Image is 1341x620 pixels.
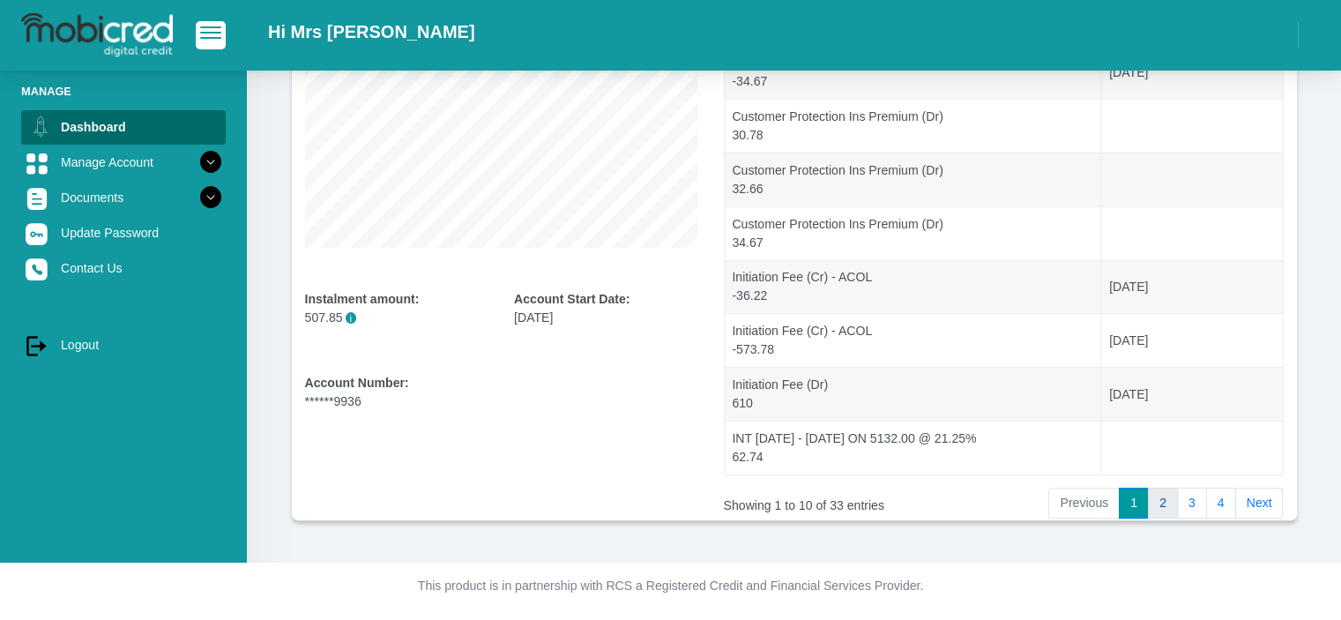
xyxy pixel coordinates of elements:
[21,110,226,144] a: Dashboard
[305,292,420,306] b: Instalment amount:
[1148,488,1178,519] a: 2
[514,292,630,306] b: Account Start Date:
[1101,45,1282,99] td: [DATE]
[725,260,1102,314] td: Initiation Fee (Cr) - ACOL -36.22
[725,421,1102,474] td: INT [DATE] - [DATE] ON 5132.00 @ 21.25% 62.74
[21,181,226,214] a: Documents
[1177,488,1207,519] a: 3
[21,251,226,285] a: Contact Us
[1101,260,1282,314] td: [DATE]
[725,45,1102,99] td: Customer Protection Ins Premium (Cr) - ACOL -34.67
[1101,313,1282,367] td: [DATE]
[725,313,1102,367] td: Initiation Fee (Cr) - ACOL -573.78
[21,83,226,100] li: Manage
[1101,367,1282,421] td: [DATE]
[305,376,409,390] b: Account Number:
[725,367,1102,421] td: Initiation Fee (Dr) 610
[21,328,226,362] a: Logout
[21,13,173,57] img: logo-mobicred.svg
[514,290,697,327] div: [DATE]
[725,153,1102,206] td: Customer Protection Ins Premium (Dr) 32.66
[1206,488,1236,519] a: 4
[21,216,226,250] a: Update Password
[182,577,1160,595] p: This product is in partnership with RCS a Registered Credit and Financial Services Provider.
[725,99,1102,153] td: Customer Protection Ins Premium (Dr) 30.78
[305,309,488,327] p: 507.85
[346,312,357,324] span: i
[1235,488,1284,519] a: Next
[725,206,1102,260] td: Customer Protection Ins Premium (Dr) 34.67
[724,486,942,515] div: Showing 1 to 10 of 33 entries
[1119,488,1149,519] a: 1
[268,21,474,42] h2: Hi Mrs [PERSON_NAME]
[21,146,226,179] a: Manage Account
